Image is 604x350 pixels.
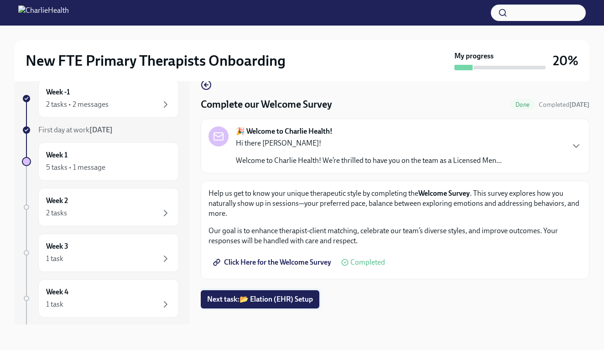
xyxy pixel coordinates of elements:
[18,5,69,20] img: CharlieHealth
[215,258,331,267] span: Click Here for the Welcome Survey
[201,98,332,111] h4: Complete our Welcome Survey
[38,125,113,134] span: First day at work
[22,79,179,118] a: Week -12 tasks • 2 messages
[208,253,338,272] a: Click Here for the Welcome Survey
[22,142,179,181] a: Week 15 tasks • 1 message
[350,259,385,266] span: Completed
[22,188,179,226] a: Week 22 tasks
[46,208,67,218] div: 2 tasks
[46,99,109,110] div: 2 tasks • 2 messages
[22,125,179,135] a: First day at work[DATE]
[46,254,63,264] div: 1 task
[201,290,319,308] button: Next task:📂 Elation (EHR) Setup
[553,52,578,69] h3: 20%
[539,101,589,109] span: Completed
[89,125,113,134] strong: [DATE]
[208,226,582,246] p: Our goal is to enhance therapist-client matching, celebrate our team’s diverse styles, and improv...
[236,138,502,148] p: Hi there [PERSON_NAME]!
[46,87,70,97] h6: Week -1
[46,299,63,309] div: 1 task
[46,162,105,172] div: 5 tasks • 1 message
[208,188,582,219] p: Help us get to know your unique therapeutic style by completing the . This survey explores how yo...
[236,156,502,166] p: Welcome to Charlie Health! We’re thrilled to have you on the team as a Licensed Men...
[510,101,535,108] span: Done
[26,52,286,70] h2: New FTE Primary Therapists Onboarding
[46,287,68,297] h6: Week 4
[539,100,589,109] span: October 6th, 2025 18:49
[46,150,68,160] h6: Week 1
[46,241,68,251] h6: Week 3
[46,196,68,206] h6: Week 2
[236,126,333,136] strong: 🎉 Welcome to Charlie Health!
[569,101,589,109] strong: [DATE]
[22,279,179,318] a: Week 41 task
[454,51,494,61] strong: My progress
[207,295,313,304] span: Next task : 📂 Elation (EHR) Setup
[418,189,470,198] strong: Welcome Survey
[22,234,179,272] a: Week 31 task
